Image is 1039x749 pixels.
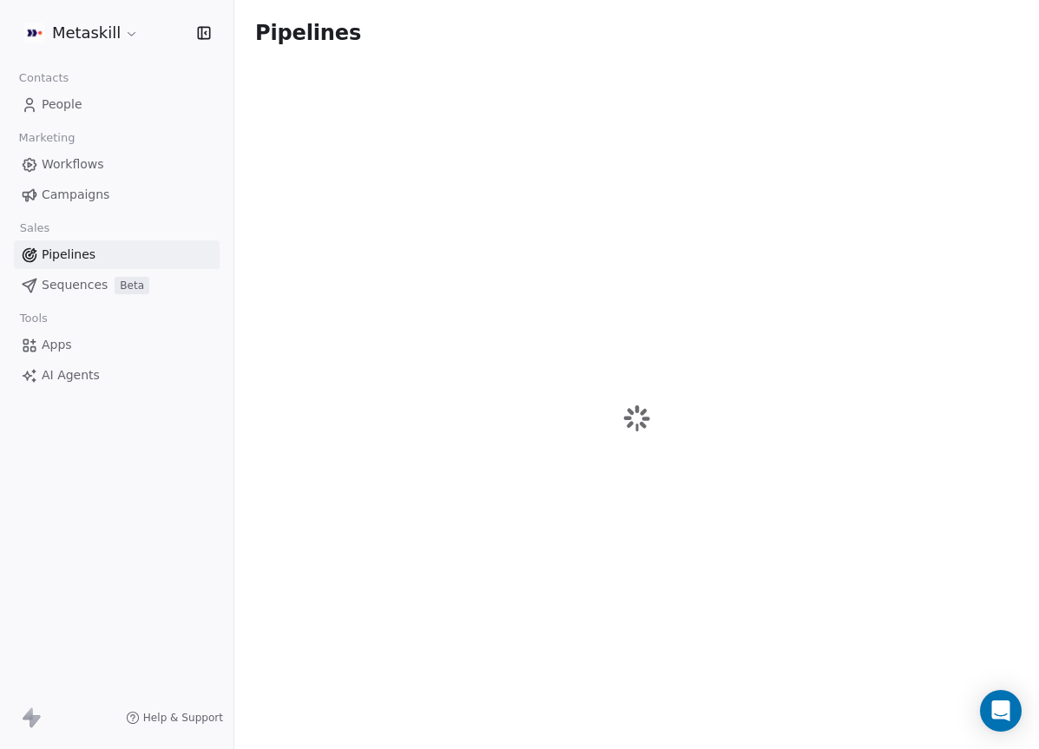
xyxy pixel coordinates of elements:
[52,22,121,44] span: Metaskill
[115,277,149,294] span: Beta
[12,215,57,241] span: Sales
[42,155,104,174] span: Workflows
[143,711,223,725] span: Help & Support
[42,246,95,264] span: Pipelines
[42,95,82,114] span: People
[42,336,72,354] span: Apps
[14,150,220,179] a: Workflows
[980,690,1022,732] div: Open Intercom Messenger
[42,186,109,204] span: Campaigns
[11,125,82,151] span: Marketing
[14,240,220,269] a: Pipelines
[42,276,108,294] span: Sequences
[14,331,220,359] a: Apps
[14,181,220,209] a: Campaigns
[21,18,142,48] button: Metaskill
[14,361,220,390] a: AI Agents
[11,65,76,91] span: Contacts
[42,366,100,384] span: AI Agents
[24,23,45,43] img: AVATAR%20METASKILL%20-%20Colori%20Positivo.png
[126,711,223,725] a: Help & Support
[12,306,55,332] span: Tools
[14,271,220,299] a: SequencesBeta
[255,21,361,45] span: Pipelines
[14,90,220,119] a: People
